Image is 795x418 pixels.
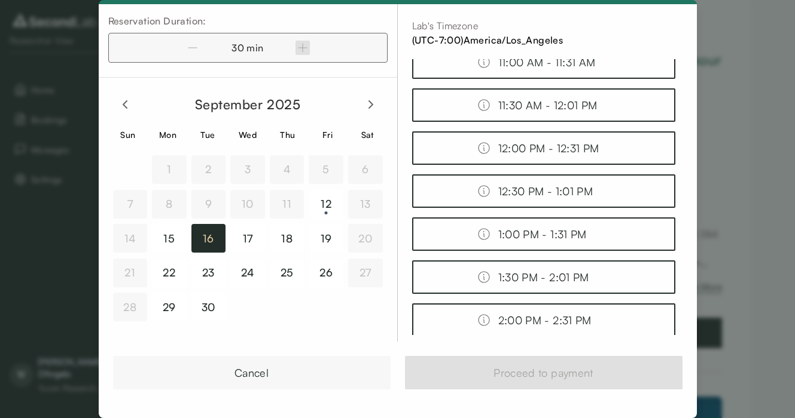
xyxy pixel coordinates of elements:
[152,293,187,321] button: 29
[113,190,148,219] button: 7
[233,128,263,141] div: Wed
[108,14,388,28] div: Reservation Duration:
[153,128,183,141] div: Mon
[498,269,611,285] div: 1:30 PM - 2:01 PM
[477,270,491,284] img: info
[309,190,343,219] button: 12
[352,128,383,141] div: Sat
[113,224,148,253] button: 14
[498,183,611,199] div: 12:30 PM - 1:01 PM
[477,184,491,198] img: info
[191,293,226,321] button: 30
[214,41,281,55] div: 30 min
[191,259,226,287] button: 23
[113,293,148,321] button: 28
[152,155,187,184] button: 1
[272,128,303,141] div: Thu
[270,224,304,253] button: 18
[498,312,611,328] div: 2:00 PM - 2:31 PM
[348,224,383,253] button: 20
[191,224,226,253] button: 16
[412,19,683,33] div: Lab's Timezone
[309,224,343,253] button: 19
[191,155,226,184] button: 2
[498,97,611,113] div: 11:30 AM - 12:01 PM
[113,259,148,287] button: 21
[195,96,263,112] span: September
[267,96,300,112] span: 2025
[309,259,343,287] button: 26
[270,259,304,287] button: 25
[191,190,226,219] button: 9
[412,131,675,165] button: info12:00 PM - 12:31 PM
[477,227,491,241] img: info
[412,88,675,122] button: info11:30 AM - 12:01 PM
[230,259,265,287] button: 24
[477,141,491,155] img: info
[412,34,563,46] span: (UTC -7 :00) America/Los_Angeles
[412,303,675,337] button: info2:00 PM - 2:31 PM
[113,356,391,389] button: Cancel
[412,45,675,79] button: info11:00 AM - 11:31 AM
[348,155,383,184] button: 6
[477,313,491,327] img: info
[477,55,491,69] img: info
[498,140,611,156] div: 12:00 PM - 12:31 PM
[412,217,675,251] button: info1:00 PM - 1:31 PM
[193,128,223,141] div: Tue
[113,128,144,141] div: Sun
[498,54,611,70] div: 11:00 AM - 11:31 AM
[412,260,675,294] button: info1:30 PM - 2:01 PM
[270,155,304,184] button: 4
[312,128,343,141] div: Fri
[230,224,265,253] button: 17
[309,155,343,184] button: 5
[477,98,491,112] img: info
[412,174,675,208] button: info12:30 PM - 1:01 PM
[348,190,383,219] button: 13
[230,190,265,219] button: 10
[270,190,304,219] button: 11
[152,259,187,287] button: 22
[348,259,383,287] button: 27
[498,226,611,242] div: 1:00 PM - 1:31 PM
[152,190,187,219] button: 8
[230,155,265,184] button: 3
[152,224,187,253] button: 15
